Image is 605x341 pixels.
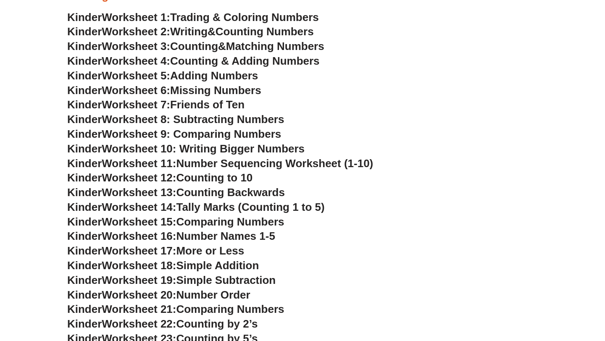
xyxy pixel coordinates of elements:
[170,98,245,111] span: Friends of Ten
[67,128,102,140] span: Kinder
[102,274,176,286] span: Worksheet 19:
[176,289,250,301] span: Number Order
[102,157,176,170] span: Worksheet 11:
[67,215,102,228] span: Kinder
[170,55,320,67] span: Counting & Adding Numbers
[176,201,324,213] span: Tally Marks (Counting 1 to 5)
[67,157,102,170] span: Kinder
[67,186,102,199] span: Kinder
[102,244,176,257] span: Worksheet 17:
[67,25,102,38] span: Kinder
[67,69,102,82] span: Kinder
[176,244,244,257] span: More or Less
[67,171,102,184] span: Kinder
[67,55,102,67] span: Kinder
[102,69,170,82] span: Worksheet 5:
[102,186,176,199] span: Worksheet 13:
[102,25,170,38] span: Worksheet 2:
[176,317,258,330] span: Counting by 2’s
[102,142,305,155] span: Worksheet 10: Writing Bigger Numbers
[563,301,605,341] iframe: Chat Widget
[67,244,102,257] span: Kinder
[176,303,284,315] span: Comparing Numbers
[102,40,170,52] span: Worksheet 3:
[102,84,170,97] span: Worksheet 6:
[67,142,305,155] a: KinderWorksheet 10: Writing Bigger Numbers
[67,25,314,38] a: KinderWorksheet 2:Writing&Counting Numbers
[67,113,284,126] a: KinderWorksheet 8: Subtracting Numbers
[67,40,324,52] a: KinderWorksheet 3:Counting&Matching Numbers
[102,317,176,330] span: Worksheet 22:
[67,274,102,286] span: Kinder
[102,303,176,315] span: Worksheet 21:
[170,11,319,24] span: Trading & Coloring Numbers
[102,98,170,111] span: Worksheet 7:
[176,274,276,286] span: Simple Subtraction
[67,128,281,140] a: KinderWorksheet 9: Comparing Numbers
[102,289,176,301] span: Worksheet 20:
[102,215,176,228] span: Worksheet 15:
[102,201,176,213] span: Worksheet 14:
[216,25,314,38] span: Counting Numbers
[67,84,102,97] span: Kinder
[67,303,102,315] span: Kinder
[102,55,170,67] span: Worksheet 4:
[176,157,373,170] span: Number Sequencing Worksheet (1-10)
[67,11,102,24] span: Kinder
[102,171,176,184] span: Worksheet 12:
[67,84,261,97] a: KinderWorksheet 6:Missing Numbers
[102,259,176,272] span: Worksheet 18:
[102,230,176,242] span: Worksheet 16:
[67,98,102,111] span: Kinder
[176,171,253,184] span: Counting to 10
[102,113,284,126] span: Worksheet 8: Subtracting Numbers
[176,186,284,199] span: Counting Backwards
[170,25,208,38] span: Writing
[170,69,258,82] span: Adding Numbers
[176,259,259,272] span: Simple Addition
[67,55,320,67] a: KinderWorksheet 4:Counting & Adding Numbers
[176,215,284,228] span: Comparing Numbers
[67,11,319,24] a: KinderWorksheet 1:Trading & Coloring Numbers
[170,40,218,52] span: Counting
[102,128,281,140] span: Worksheet 9: Comparing Numbers
[67,230,102,242] span: Kinder
[176,230,275,242] span: Number Names 1-5
[67,98,245,111] a: KinderWorksheet 7:Friends of Ten
[67,113,102,126] span: Kinder
[226,40,324,52] span: Matching Numbers
[67,142,102,155] span: Kinder
[170,84,261,97] span: Missing Numbers
[67,40,102,52] span: Kinder
[67,317,102,330] span: Kinder
[67,69,258,82] a: KinderWorksheet 5:Adding Numbers
[67,259,102,272] span: Kinder
[102,11,170,24] span: Worksheet 1:
[67,201,102,213] span: Kinder
[67,289,102,301] span: Kinder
